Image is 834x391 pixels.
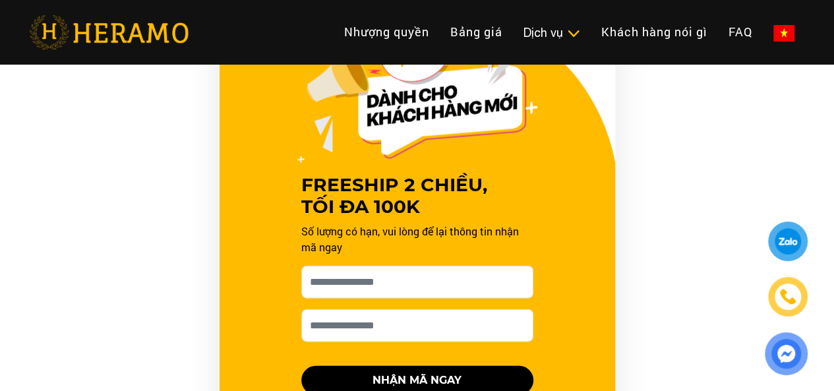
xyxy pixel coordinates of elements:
[773,25,794,42] img: vn-flag.png
[566,27,580,40] img: subToggleIcon
[523,24,580,42] div: Dịch vụ
[780,289,796,305] img: phone-icon
[301,174,533,218] h3: FREESHIP 2 CHIỀU, TỐI ĐA 100K
[334,18,440,46] a: Nhượng quyền
[297,20,537,164] img: Offer Header
[29,15,189,49] img: heramo-logo.png
[440,18,513,46] a: Bảng giá
[718,18,763,46] a: FAQ
[301,224,533,255] p: Số lượng có hạn, vui lòng để lại thông tin nhận mã ngay
[591,18,718,46] a: Khách hàng nói gì
[770,279,806,315] a: phone-icon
